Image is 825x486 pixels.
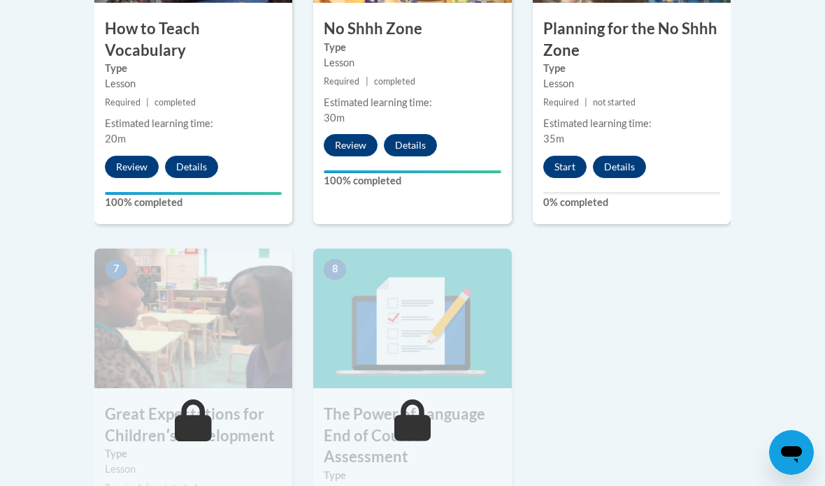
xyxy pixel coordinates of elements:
[543,116,720,131] div: Estimated learning time:
[94,404,292,447] h3: Great Expectations for Childrenʹs Development
[94,18,292,61] h3: How to Teach Vocabulary
[384,134,437,156] button: Details
[769,430,814,475] iframe: Button to launch messaging window
[324,134,378,156] button: Review
[155,97,196,108] span: completed
[146,97,149,108] span: |
[584,97,587,108] span: |
[324,468,501,483] label: Type
[105,76,282,91] div: Lesson
[105,259,127,280] span: 7
[324,95,501,110] div: Estimated learning time:
[593,156,646,178] button: Details
[105,156,159,178] button: Review
[366,76,368,87] span: |
[593,97,636,108] span: not started
[374,76,415,87] span: completed
[543,97,579,108] span: Required
[543,156,587,178] button: Start
[105,61,282,76] label: Type
[105,192,282,195] div: Your progress
[543,133,564,145] span: 35m
[543,76,720,91] div: Lesson
[324,170,501,173] div: Your progress
[105,97,141,108] span: Required
[533,18,731,61] h3: Planning for the No Shhh Zone
[324,76,359,87] span: Required
[313,404,511,468] h3: The Power of Language End of Course Assessment
[324,259,346,280] span: 8
[324,112,345,124] span: 30m
[105,133,126,145] span: 20m
[324,55,501,71] div: Lesson
[105,446,282,462] label: Type
[324,173,501,189] label: 100% completed
[165,156,218,178] button: Details
[313,18,511,40] h3: No Shhh Zone
[543,195,720,210] label: 0% completed
[105,195,282,210] label: 100% completed
[94,249,292,388] img: Course Image
[543,61,720,76] label: Type
[313,249,511,388] img: Course Image
[324,40,501,55] label: Type
[105,116,282,131] div: Estimated learning time:
[105,462,282,477] div: Lesson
